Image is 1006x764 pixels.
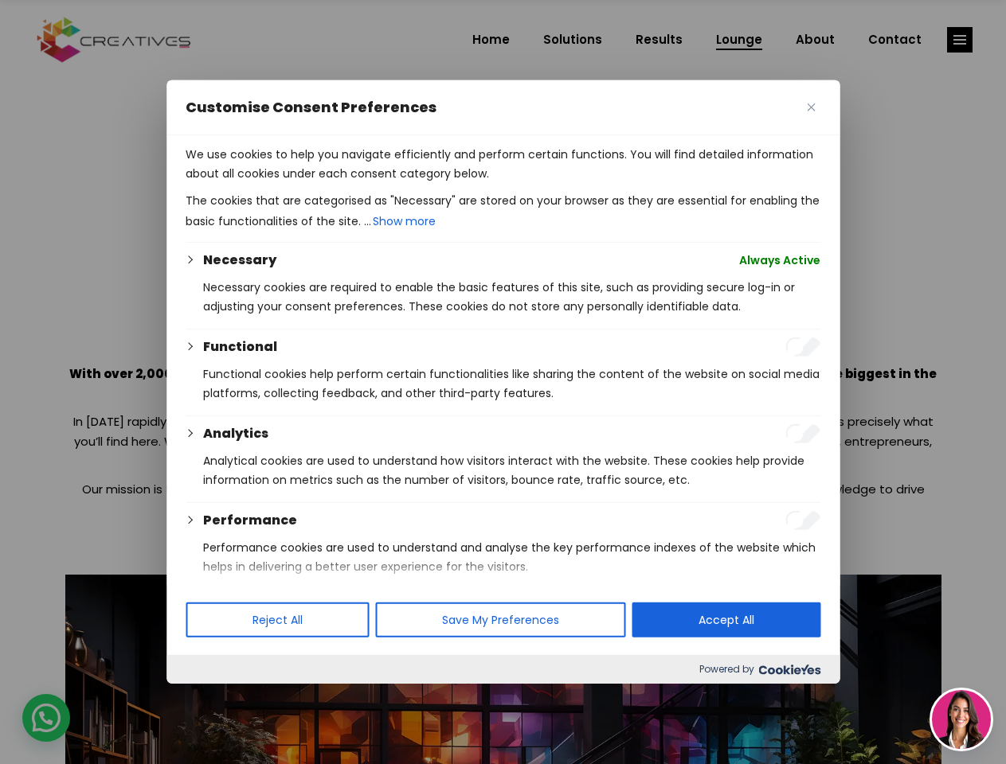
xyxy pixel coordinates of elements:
button: Functional [203,337,277,357]
input: Enable Analytics [785,424,820,443]
img: Cookieyes logo [758,665,820,675]
p: The cookies that are categorised as "Necessary" are stored on your browser as they are essential ... [186,191,820,232]
span: Always Active [739,251,820,270]
button: Necessary [203,251,276,270]
div: Customise Consent Preferences [166,80,840,684]
button: Close [801,98,820,117]
p: We use cookies to help you navigate efficiently and perform certain functions. You will find deta... [186,145,820,183]
button: Performance [203,511,297,530]
img: agent [932,690,991,749]
button: Save My Preferences [375,602,625,637]
p: Performance cookies are used to understand and analyse the key performance indexes of the website... [203,538,820,576]
div: Powered by [166,655,840,684]
p: Analytical cookies are used to understand how visitors interact with the website. These cookies h... [203,451,820,489]
input: Enable Functional [785,337,820,357]
button: Analytics [203,424,268,443]
button: Accept All [632,602,820,637]
span: Customise Consent Preferences [186,98,436,117]
p: Necessary cookies are required to enable the basic features of this site, such as providing secur... [203,278,820,316]
img: Close [807,103,815,111]
button: Reject All [186,602,369,637]
input: Enable Performance [785,511,820,530]
p: Functional cookies help perform certain functionalities like sharing the content of the website o... [203,364,820,403]
button: Show more [371,210,437,232]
